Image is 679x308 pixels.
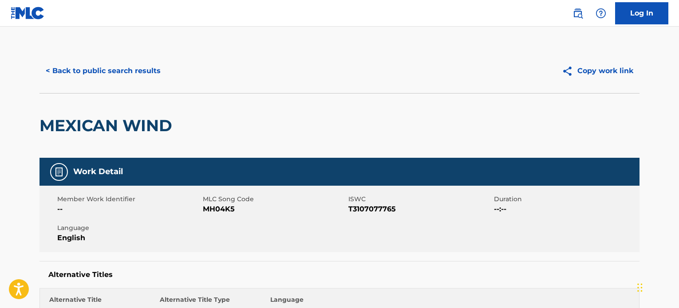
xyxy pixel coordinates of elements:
span: -- [57,204,201,214]
a: Log In [615,2,668,24]
img: search [572,8,583,19]
h2: MEXICAN WIND [39,116,177,136]
h5: Alternative Titles [48,270,631,279]
button: Copy work link [556,60,640,82]
img: Copy work link [562,66,577,77]
a: Public Search [569,4,587,22]
span: Duration [494,195,637,204]
span: English [57,233,201,243]
img: Work Detail [54,167,64,177]
span: T3107077765 [348,204,492,214]
img: MLC Logo [11,7,45,19]
button: < Back to public search results [39,60,167,82]
div: Drag [637,274,643,301]
span: Member Work Identifier [57,195,201,204]
span: ISWC [348,195,492,204]
img: help [596,8,606,19]
span: MH04K5 [203,204,346,214]
div: Help [592,4,610,22]
iframe: Chat Widget [635,265,679,308]
span: MLC Song Code [203,195,346,204]
span: Language [57,223,201,233]
h5: Work Detail [73,167,123,177]
span: --:-- [494,204,637,214]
